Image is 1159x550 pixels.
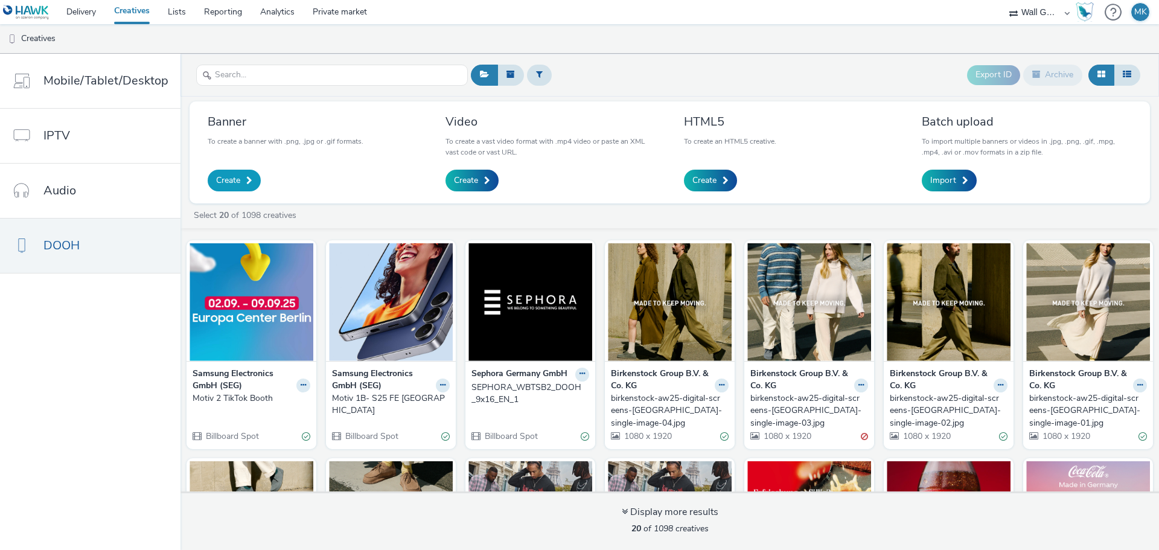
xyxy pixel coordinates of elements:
a: Import [922,170,977,191]
strong: 20 [219,209,229,221]
div: Valid [999,430,1007,443]
img: undefined Logo [3,5,49,20]
div: SEPHORA_WBTSB2_DOOH_9x16_EN_1 [471,382,584,406]
img: dooh [6,33,18,45]
img: Motiv 1B- S25 FE Berlin_1080x1920 visual [329,243,453,361]
div: Valid [441,430,450,443]
strong: Birkenstock Group B.V. & Co. KG [1029,368,1130,392]
img: birkenstock-aw25-digital-screens-munich-single-image-03.jpg visual [747,243,871,361]
img: birkenstock-aw25-digital-screens-munich-single-image-02.jpg visual [887,243,1011,361]
strong: 20 [631,523,641,534]
p: To create an HTML5 creative. [684,136,776,147]
span: Billboard Spot [205,430,259,442]
img: Motiv 2 TikTok Booth visual [190,243,313,361]
button: Export ID [967,65,1020,85]
a: Motiv 2 TikTok Booth [193,392,310,405]
p: To create a banner with .png, .jpg or .gif formats. [208,136,363,147]
span: Billboard Spot [344,430,398,442]
h3: Banner [208,114,363,130]
span: DOOH [43,237,80,254]
p: To import multiple banners or videos in .jpg, .png, .gif, .mpg, .mp4, .avi or .mov formats in a z... [922,136,1132,158]
h3: HTML5 [684,114,776,130]
div: Valid [720,430,729,443]
a: birkenstock-aw25-digital-screens-[GEOGRAPHIC_DATA]-single-image-03.jpg [750,392,868,429]
div: Valid [1138,430,1147,443]
strong: Samsung Electronics GmbH (SEG) [193,368,293,392]
a: Motiv 1B- S25 FE [GEOGRAPHIC_DATA] [332,392,450,417]
span: Create [454,174,478,187]
strong: Birkenstock Group B.V. & Co. KG [750,368,851,392]
div: Motiv 2 TikTok Booth [193,392,305,405]
div: Motiv 1B- S25 FE [GEOGRAPHIC_DATA] [332,392,445,417]
div: Invalid [861,430,868,443]
a: Create [208,170,261,191]
strong: Birkenstock Group B.V. & Co. KG [611,368,712,392]
div: birkenstock-aw25-digital-screens-[GEOGRAPHIC_DATA]-single-image-02.jpg [890,392,1003,429]
img: SEPHORA_WBTSB2_DOOH_9x16_EN_1 visual [468,243,592,361]
strong: Samsung Electronics GmbH (SEG) [332,368,433,392]
div: Display more results [622,505,718,519]
a: SEPHORA_WBTSB2_DOOH_9x16_EN_1 [471,382,589,406]
a: Select of 1098 creatives [193,209,301,221]
span: 1080 x 1920 [1041,430,1090,442]
strong: Birkenstock Group B.V. & Co. KG [890,368,991,392]
span: Mobile/Tablet/Desktop [43,72,168,89]
button: Grid [1088,65,1114,85]
span: 1080 x 1920 [762,430,811,442]
img: Hawk Academy [1076,2,1094,22]
span: Create [692,174,717,187]
div: birkenstock-aw25-digital-screens-[GEOGRAPHIC_DATA]-single-image-04.jpg [611,392,724,429]
div: birkenstock-aw25-digital-screens-[GEOGRAPHIC_DATA]-single-image-03.jpg [750,392,863,429]
img: birkenstock-aw25-digital-screens-munich-single-image-04.jpg visual [608,243,732,361]
a: birkenstock-aw25-digital-screens-[GEOGRAPHIC_DATA]-single-image-04.jpg [611,392,729,429]
a: birkenstock-aw25-digital-screens-[GEOGRAPHIC_DATA]-single-image-02.jpg [890,392,1007,429]
span: Import [930,174,956,187]
h3: Video [445,114,656,130]
div: Valid [302,430,310,443]
a: birkenstock-aw25-digital-screens-[GEOGRAPHIC_DATA]-single-image-01.jpg [1029,392,1147,429]
span: 1080 x 1920 [623,430,672,442]
p: To create a vast video format with .mp4 video or paste an XML vast code or vast URL. [445,136,656,158]
a: Create [445,170,499,191]
a: Hawk Academy [1076,2,1099,22]
div: birkenstock-aw25-digital-screens-[GEOGRAPHIC_DATA]-single-image-01.jpg [1029,392,1142,429]
span: Create [216,174,240,187]
div: MK [1134,3,1147,21]
div: Valid [581,430,589,443]
span: Billboard Spot [484,430,538,442]
a: Create [684,170,737,191]
span: 1080 x 1920 [902,430,951,442]
span: of 1098 creatives [631,523,709,534]
span: Audio [43,182,76,199]
strong: Sephora Germany GmbH [471,368,567,382]
img: birkenstock-aw25-digital-screens-munich-single-image-01.jpg visual [1026,243,1150,361]
button: Archive [1023,65,1082,85]
input: Search... [196,65,468,86]
span: IPTV [43,127,70,144]
h3: Batch upload [922,114,1132,130]
button: Table [1114,65,1140,85]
